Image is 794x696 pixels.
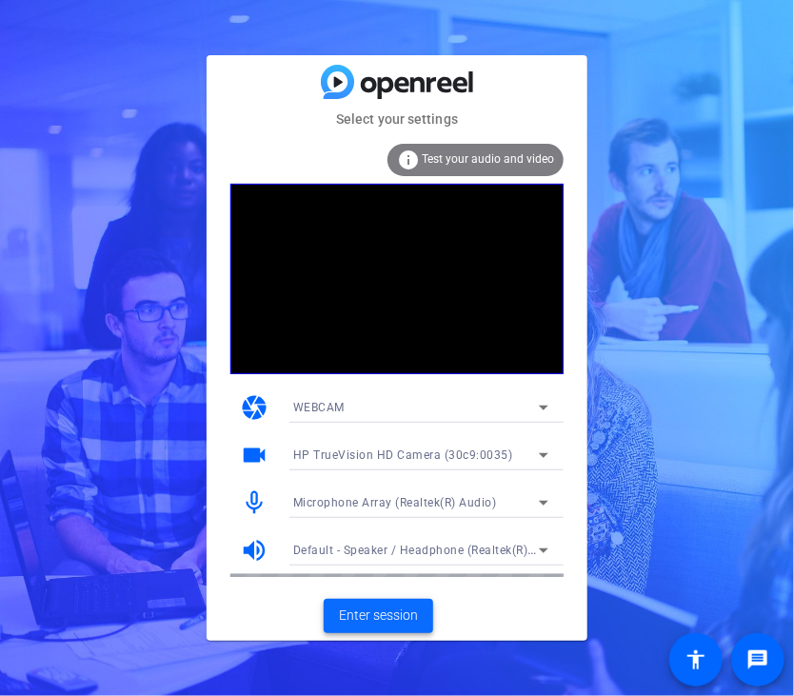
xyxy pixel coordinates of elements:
button: Enter session [324,599,433,633]
mat-icon: camera [240,393,268,422]
span: Enter session [339,606,418,626]
span: Microphone Array (Realtek(R) Audio) [293,496,497,509]
span: Default - Speaker / Headphone (Realtek(R) Audio) [293,542,568,557]
span: Test your audio and video [422,152,554,166]
mat-icon: videocam [240,441,268,469]
mat-icon: volume_up [240,536,268,565]
mat-icon: mic_none [240,488,268,517]
mat-icon: info [397,149,420,171]
mat-icon: message [746,648,769,671]
img: blue-gradient.svg [321,65,473,98]
mat-card-subtitle: Select your settings [207,109,587,129]
mat-icon: accessibility [685,648,707,671]
span: HP TrueVision HD Camera (30c9:0035) [293,448,513,462]
span: WEBCAM [293,401,345,414]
